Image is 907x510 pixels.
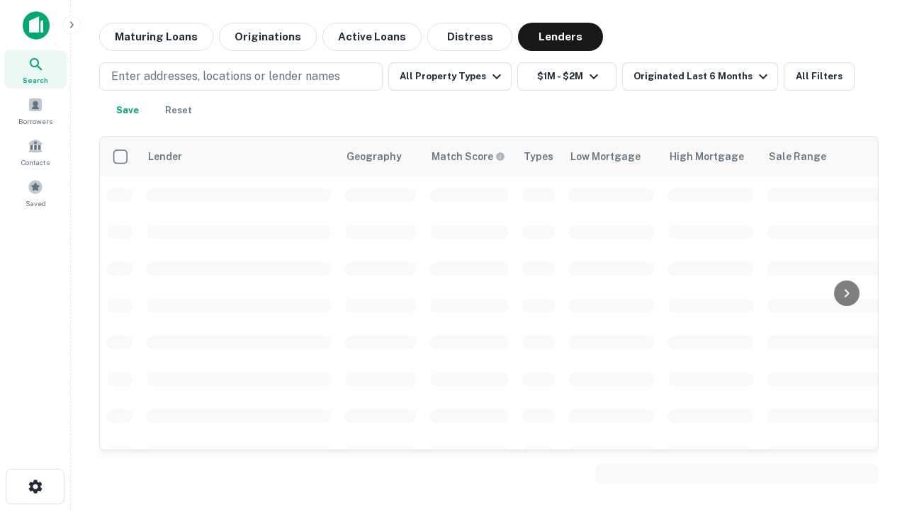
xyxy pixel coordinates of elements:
img: capitalize-icon.png [23,11,50,40]
div: Capitalize uses an advanced AI algorithm to match your search with the best lender. The match sco... [432,149,505,164]
div: Types [524,148,553,165]
p: Enter addresses, locations or lender names [111,68,340,85]
a: Borrowers [4,91,67,130]
div: High Mortgage [670,148,744,165]
iframe: Chat Widget [836,351,907,419]
div: Geography [347,148,402,165]
th: Capitalize uses an advanced AI algorithm to match your search with the best lender. The match sco... [423,137,515,176]
button: Enter addresses, locations or lender names [99,62,383,91]
div: Originated Last 6 Months [633,68,772,85]
div: Sale Range [769,148,826,165]
button: Originated Last 6 Months [622,62,778,91]
span: Borrowers [18,115,52,127]
button: Maturing Loans [99,23,213,51]
a: Contacts [4,132,67,171]
span: Search [23,74,48,86]
button: All Filters [784,62,855,91]
button: Distress [427,23,512,51]
a: Search [4,50,67,89]
div: Low Mortgage [570,148,641,165]
button: Lenders [518,23,603,51]
h6: Match Score [432,149,502,164]
th: Lender [140,137,338,176]
th: Geography [338,137,423,176]
a: Saved [4,174,67,212]
button: $1M - $2M [517,62,616,91]
span: Contacts [21,157,50,168]
th: Sale Range [760,137,888,176]
button: Reset [156,96,201,125]
span: Saved [26,198,46,209]
th: High Mortgage [661,137,760,176]
th: Low Mortgage [562,137,661,176]
div: Lender [148,148,182,165]
button: Originations [219,23,317,51]
th: Types [515,137,562,176]
button: Save your search to get updates of matches that match your search criteria. [105,96,150,125]
button: All Property Types [388,62,512,91]
button: Active Loans [322,23,422,51]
